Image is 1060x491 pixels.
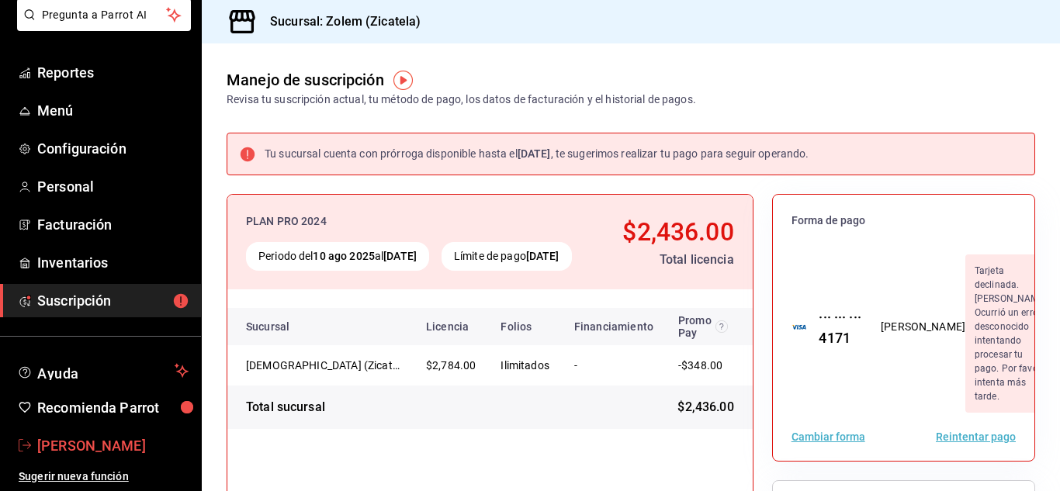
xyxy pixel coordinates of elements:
svg: Recibe un descuento en el costo de tu membresía al cubrir 80% de tus transacciones realizadas con... [715,320,728,333]
div: Zolem (Zicatela) [246,358,401,373]
div: Tu sucursal cuenta con prórroga disponible hasta el , te sugerimos realizar tu pago para seguir o... [265,146,809,162]
h3: Sucursal: Zolem (Zicatela) [258,12,421,31]
td: - [562,345,666,386]
div: PLAN PRO 2024 [246,213,591,230]
div: Tarjeta declinada. [PERSON_NAME]: Ocurrió un error desconocido intentando procesar tu pago. Por f... [965,254,1058,413]
div: [DEMOGRAPHIC_DATA] (Zicatela) [246,358,401,373]
span: -$348.00 [678,359,722,372]
th: Licencia [414,308,488,345]
span: Menú [37,100,189,121]
span: Ayuda [37,361,168,380]
span: Reportes [37,62,189,83]
a: Pregunta a Parrot AI [11,18,191,34]
div: Promo Pay [678,314,728,339]
span: $2,784.00 [426,359,476,372]
span: Suscripción [37,290,189,311]
button: Reintentar pago [936,431,1016,442]
div: Límite de pago [442,242,572,271]
img: Tooltip marker [393,71,413,90]
div: ··· ··· ··· 4171 [806,306,862,348]
strong: 10 ago 2025 [313,250,374,262]
button: Cambiar forma [792,431,865,442]
strong: [DATE] [383,250,417,262]
div: Periodo del al [246,242,429,271]
strong: [DATE] [518,147,551,160]
th: Financiamiento [562,308,666,345]
span: $2,436.00 [622,217,733,247]
th: Folios [488,308,562,345]
th: Total [740,308,833,345]
span: Inventarios [37,252,189,273]
span: Facturación [37,214,189,235]
span: Sugerir nueva función [19,469,189,485]
span: Forma de pago [792,213,1016,228]
span: $2,436.00 [677,398,733,417]
span: Recomienda Parrot [37,397,189,418]
div: Sucursal [246,320,331,333]
span: Configuración [37,138,189,159]
div: Total licencia [604,251,734,269]
span: Pregunta a Parrot AI [42,7,167,23]
td: Ilimitados [488,345,562,386]
div: Total sucursal [246,398,325,417]
span: Personal [37,176,189,197]
div: Manejo de suscripción [227,68,384,92]
strong: [DATE] [526,250,559,262]
span: [PERSON_NAME] [37,435,189,456]
div: [PERSON_NAME] [881,319,965,335]
div: Revisa tu suscripción actual, tu método de pago, los datos de facturación y el historial de pagos. [227,92,696,108]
